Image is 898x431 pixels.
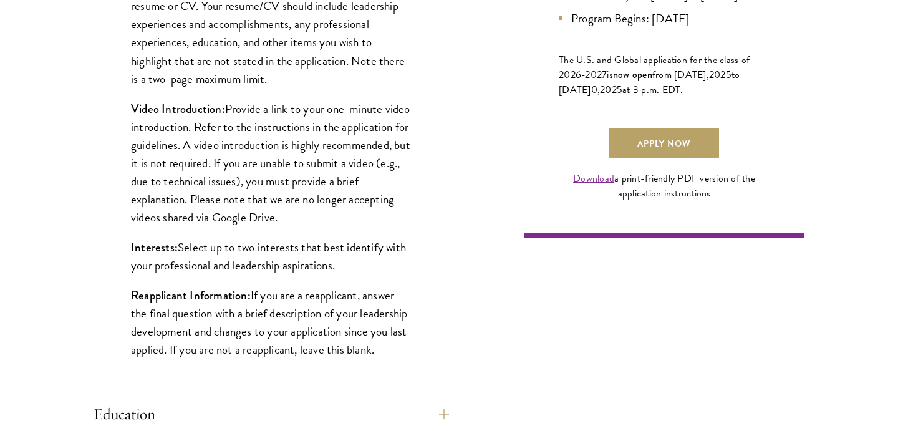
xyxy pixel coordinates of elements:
span: now open [613,67,652,82]
strong: Video Introduction: [131,100,225,117]
span: 5 [726,67,731,82]
p: Select up to two interests that best identify with your professional and leadership aspirations. [131,238,412,274]
span: 202 [709,67,726,82]
span: 5 [617,82,622,97]
a: Download [573,171,614,186]
span: to [DATE] [559,67,740,97]
li: Program Begins: [DATE] [559,9,770,27]
span: 202 [600,82,617,97]
span: -202 [581,67,602,82]
span: is [607,67,613,82]
span: , [597,82,600,97]
span: 0 [591,82,597,97]
span: 7 [602,67,607,82]
p: If you are a reapplicant, answer the final question with a brief description of your leadership d... [131,286,412,359]
span: at 3 p.m. EDT. [622,82,683,97]
span: from [DATE], [652,67,709,82]
span: The U.S. and Global application for the class of 202 [559,52,750,82]
a: Apply Now [609,128,719,158]
span: 6 [576,67,581,82]
strong: Interests: [131,239,178,256]
p: Provide a link to your one-minute video introduction. Refer to the instructions in the applicatio... [131,100,412,226]
strong: Reapplicant Information: [131,287,251,304]
button: Education [94,399,449,429]
div: a print-friendly PDF version of the application instructions [559,171,770,201]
